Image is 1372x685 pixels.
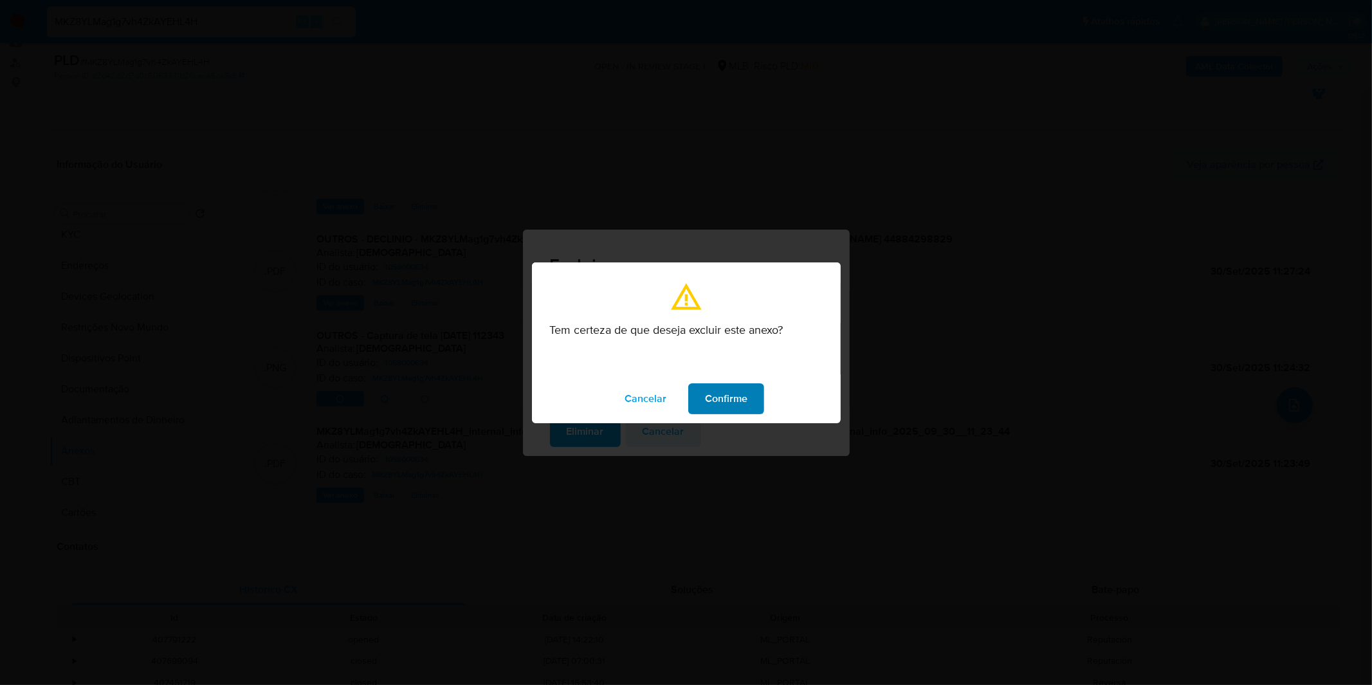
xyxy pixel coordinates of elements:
span: Cancelar [625,385,666,413]
button: modal_confirmation.cancel [608,383,683,414]
div: modal_confirmation.title [532,262,841,423]
p: Tem certeza de que deseja excluir este anexo? [550,323,823,337]
span: Confirme [705,385,747,413]
button: modal_confirmation.confirm [688,383,764,414]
